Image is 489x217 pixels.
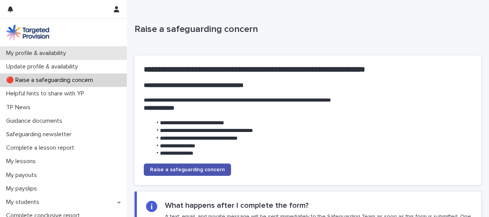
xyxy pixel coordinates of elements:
p: My payslips [3,185,43,192]
p: Guidance documents [3,117,68,125]
p: My students [3,199,45,206]
img: M5nRWzHhSzIhMunXDL62 [6,25,49,40]
span: Raise a safeguarding concern [150,167,225,172]
p: My profile & availability [3,50,72,57]
a: Raise a safeguarding concern [144,164,231,176]
p: Safeguarding newsletter [3,131,78,138]
p: Update profile & availability [3,63,84,70]
p: 🔴 Raise a safeguarding concern [3,77,99,84]
p: Raise a safeguarding concern [135,24,478,35]
p: My payouts [3,172,43,179]
p: Helpful hints to share with YP [3,90,90,97]
p: Complete a lesson report [3,144,80,152]
h2: What happens after I complete the form? [165,201,309,210]
p: My lessons [3,158,42,165]
p: TP News [3,104,37,111]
